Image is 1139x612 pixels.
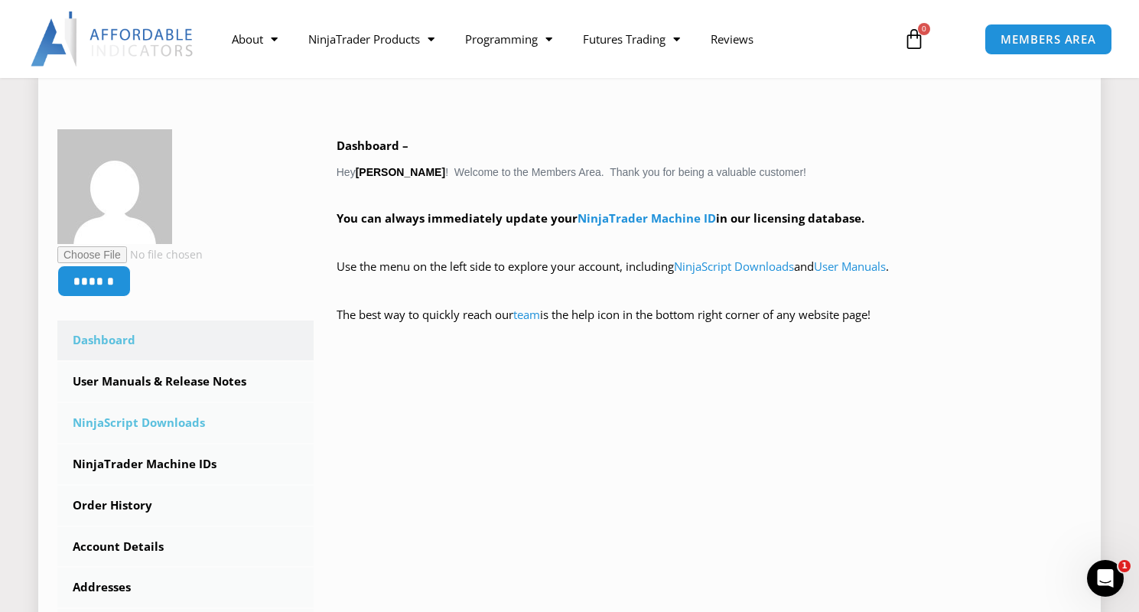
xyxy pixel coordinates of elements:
[57,568,314,607] a: Addresses
[984,24,1112,55] a: MEMBERS AREA
[337,135,1082,347] div: Hey ! Welcome to the Members Area. Thank you for being a valuable customer!
[1118,560,1131,572] span: 1
[57,486,314,526] a: Order History
[337,138,408,153] b: Dashboard –
[674,259,794,274] a: NinjaScript Downloads
[216,21,889,57] nav: Menu
[356,166,445,178] strong: [PERSON_NAME]
[450,21,568,57] a: Programming
[568,21,695,57] a: Futures Trading
[57,321,314,360] a: Dashboard
[337,256,1082,299] p: Use the menu on the left side to explore your account, including and .
[578,210,716,226] a: NinjaTrader Machine ID
[57,403,314,443] a: NinjaScript Downloads
[337,210,864,226] strong: You can always immediately update your in our licensing database.
[293,21,450,57] a: NinjaTrader Products
[57,362,314,402] a: User Manuals & Release Notes
[57,444,314,484] a: NinjaTrader Machine IDs
[918,23,930,35] span: 0
[695,21,769,57] a: Reviews
[1001,34,1096,45] span: MEMBERS AREA
[1087,560,1124,597] iframe: Intercom live chat
[513,307,540,322] a: team
[337,304,1082,347] p: The best way to quickly reach our is the help icon in the bottom right corner of any website page!
[31,11,195,67] img: LogoAI | Affordable Indicators – NinjaTrader
[57,527,314,567] a: Account Details
[880,17,948,61] a: 0
[216,21,293,57] a: About
[57,129,172,244] img: e01a3ec23a8ac0054db333f359395178c9d716d4f8c14eb93a1f1601815fbc1d
[814,259,886,274] a: User Manuals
